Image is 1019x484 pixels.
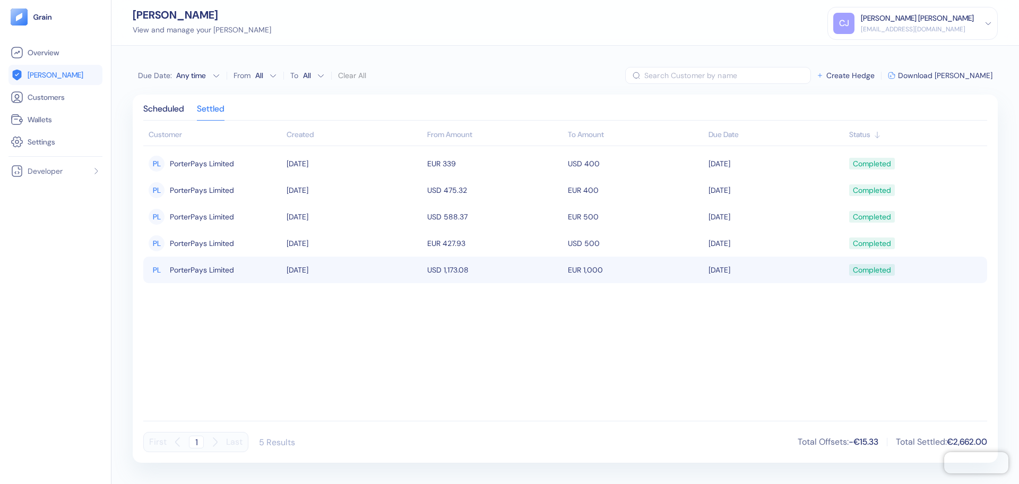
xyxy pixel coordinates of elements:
span: Wallets [28,114,52,125]
div: PL [149,209,165,225]
td: [DATE] [284,257,425,283]
td: [DATE] [284,230,425,257]
td: USD 475.32 [425,177,565,203]
td: USD 1,173.08 [425,257,565,283]
div: Sort ascending [849,129,982,140]
td: EUR 500 [565,203,706,230]
button: Download [PERSON_NAME] [888,72,992,79]
div: Total Settled : [896,436,987,448]
th: Customer [143,125,284,146]
td: EUR 427.93 [425,230,565,257]
div: View and manage your [PERSON_NAME] [133,24,271,36]
td: [DATE] [284,177,425,203]
div: Completed [853,181,891,199]
div: PL [149,156,165,172]
td: [DATE] [706,203,847,230]
button: To [300,67,325,84]
button: Create Hedge [816,72,875,79]
div: [PERSON_NAME] [133,10,271,20]
img: logo [33,13,53,21]
button: Due Date:Any time [138,70,220,81]
span: €2,662.00 [947,436,987,447]
div: Settled [197,105,224,120]
a: Wallets [11,113,100,126]
td: EUR 339 [425,150,565,177]
button: Last [226,432,243,452]
div: Scheduled [143,105,184,120]
div: CJ [833,13,854,34]
div: Total Offsets : [798,436,878,448]
div: Any time [176,70,208,81]
td: [DATE] [284,203,425,230]
div: Sort ascending [709,129,844,140]
iframe: Chatra live chat [944,452,1008,473]
span: Overview [28,47,59,58]
td: [DATE] [284,150,425,177]
a: Settings [11,135,100,148]
span: PorterPays Limited [170,234,234,252]
button: First [149,432,167,452]
td: [DATE] [706,230,847,257]
span: Due Date : [138,70,172,81]
div: Completed [853,234,891,252]
input: Search Customer by name [644,67,811,84]
a: [PERSON_NAME] [11,69,100,81]
span: Developer [28,166,63,176]
span: -€15.33 [849,436,878,447]
img: logo-tablet-V2.svg [11,9,28,26]
div: PL [149,262,165,278]
div: Completed [853,155,891,173]
span: Create Hedge [826,72,875,79]
label: To [290,72,298,79]
span: PorterPays Limited [170,155,234,173]
span: PorterPays Limited [170,208,234,226]
td: EUR 1,000 [565,257,706,283]
a: Overview [11,46,100,59]
span: PorterPays Limited [170,261,234,279]
th: From Amount [425,125,565,146]
div: PL [149,182,165,198]
a: Customers [11,91,100,104]
div: 5 Results [259,437,295,448]
span: Customers [28,92,65,103]
div: [PERSON_NAME] [PERSON_NAME] [861,13,974,24]
td: EUR 400 [565,177,706,203]
div: Completed [853,261,891,279]
div: Completed [853,208,891,226]
td: USD 588.37 [425,203,565,230]
label: From [234,72,251,79]
span: Settings [28,137,55,147]
td: USD 400 [565,150,706,177]
div: PL [149,235,165,251]
span: PorterPays Limited [170,181,234,199]
td: [DATE] [706,177,847,203]
span: [PERSON_NAME] [28,70,83,80]
td: USD 500 [565,230,706,257]
div: Sort ascending [287,129,422,140]
td: [DATE] [706,257,847,283]
th: To Amount [565,125,706,146]
div: [EMAIL_ADDRESS][DOMAIN_NAME] [861,24,974,34]
span: Download [PERSON_NAME] [898,72,992,79]
td: [DATE] [706,150,847,177]
button: From [253,67,277,84]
